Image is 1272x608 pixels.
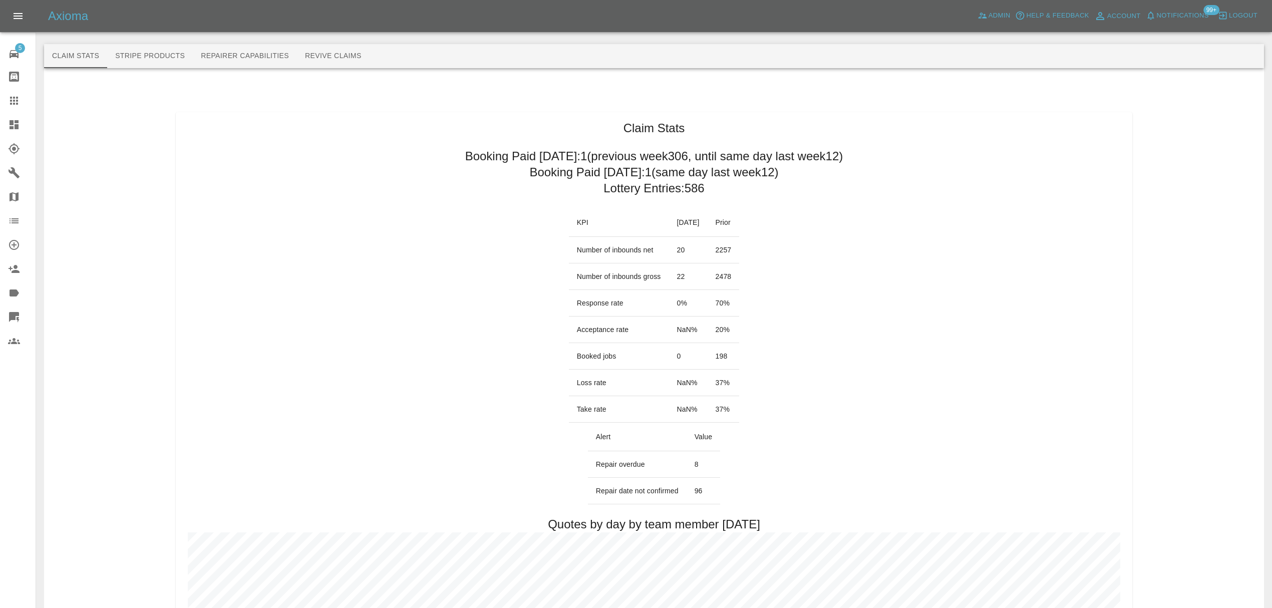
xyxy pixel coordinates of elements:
[107,44,193,68] button: Stripe Products
[669,290,708,317] td: 0 %
[1107,11,1141,22] span: Account
[44,44,107,68] button: Claim Stats
[1215,8,1260,24] button: Logout
[975,8,1013,24] a: Admin
[687,478,721,504] td: 96
[588,478,687,504] td: Repair date not confirmed
[669,208,708,237] th: [DATE]
[1157,10,1209,22] span: Notifications
[569,208,669,237] th: KPI
[1092,8,1143,24] a: Account
[588,451,687,478] td: Repair overdue
[588,423,687,451] th: Alert
[708,370,740,396] td: 37 %
[297,44,370,68] button: Revive Claims
[708,263,740,290] td: 2478
[193,44,297,68] button: Repairer Capabilities
[603,180,704,196] h2: Lottery Entries: 586
[687,423,721,451] th: Value
[669,317,708,343] td: NaN %
[708,396,740,423] td: 37 %
[687,451,721,478] td: 8
[569,237,669,263] td: Number of inbounds net
[569,343,669,370] td: Booked jobs
[1026,10,1089,22] span: Help & Feedback
[15,43,25,53] span: 5
[1143,8,1211,24] button: Notifications
[669,237,708,263] td: 20
[1013,8,1091,24] button: Help & Feedback
[989,10,1011,22] span: Admin
[708,208,740,237] th: Prior
[569,317,669,343] td: Acceptance rate
[569,396,669,423] td: Take rate
[48,8,88,24] h5: Axioma
[708,343,740,370] td: 198
[1229,10,1257,22] span: Logout
[1203,5,1219,15] span: 99+
[569,263,669,290] td: Number of inbounds gross
[708,290,740,317] td: 70 %
[669,263,708,290] td: 22
[6,4,30,28] button: Open drawer
[569,370,669,396] td: Loss rate
[623,120,685,136] h1: Claim Stats
[465,148,843,164] h2: Booking Paid [DATE]: 1 (previous week 306 , until same day last week 12 )
[548,516,760,532] h2: Quotes by day by team member [DATE]
[708,317,740,343] td: 20 %
[569,290,669,317] td: Response rate
[669,396,708,423] td: NaN %
[669,343,708,370] td: 0
[529,164,778,180] h2: Booking Paid [DATE]: 1 (same day last week 12 )
[669,370,708,396] td: NaN %
[708,237,740,263] td: 2257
